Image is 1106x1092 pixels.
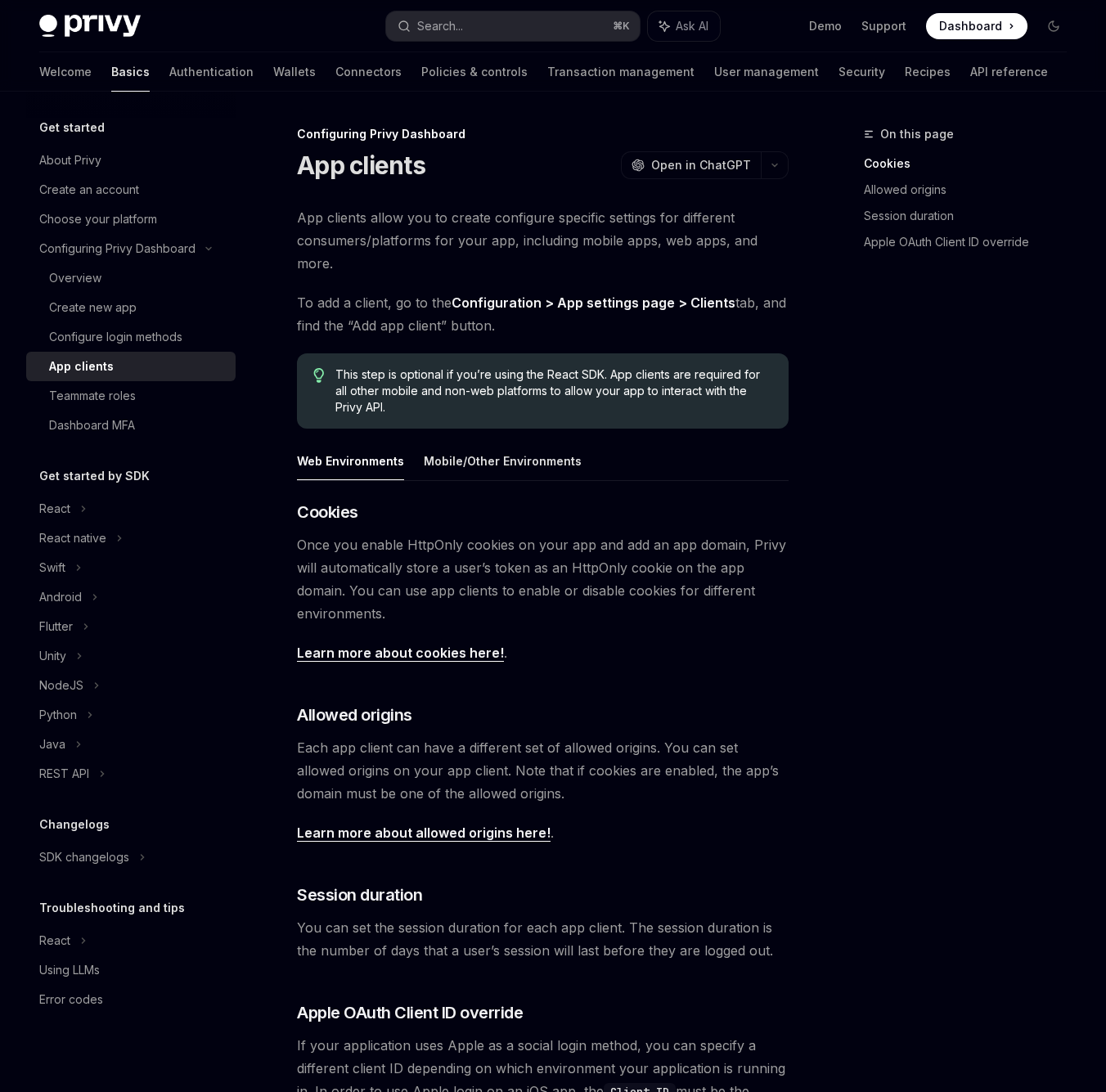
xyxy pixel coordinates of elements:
[39,180,139,200] div: Create an account
[169,52,254,92] a: Authentication
[417,16,463,36] div: Search...
[297,1001,523,1024] span: Apple OAuth Client ID override
[676,18,708,34] span: Ask AI
[648,11,720,41] button: Ask AI
[297,126,789,142] div: Configuring Privy Dashboard
[838,52,885,92] a: Security
[49,268,101,288] div: Overview
[864,203,1080,229] a: Session duration
[905,52,951,92] a: Recipes
[297,533,789,625] span: Once you enable HttpOnly cookies on your app and add an app domain, Privy will automatically stor...
[297,703,412,726] span: Allowed origins
[39,528,106,548] div: React native
[26,175,236,204] a: Create an account
[39,558,65,577] div: Swift
[864,229,1080,255] a: Apple OAuth Client ID override
[39,209,157,229] div: Choose your platform
[1041,13,1067,39] button: Toggle dark mode
[26,204,236,234] a: Choose your platform
[297,151,425,180] h1: App clients
[613,20,630,33] span: ⌘ K
[809,18,842,34] a: Demo
[26,955,236,985] a: Using LLMs
[39,990,103,1009] div: Error codes
[26,381,236,411] a: Teammate roles
[297,291,789,337] span: To add a client, go to the tab, and find the “Add app client” button.
[39,735,65,754] div: Java
[39,931,70,950] div: React
[26,322,236,352] a: Configure login methods
[26,985,236,1014] a: Error codes
[297,641,789,664] span: .
[926,13,1027,39] a: Dashboard
[297,442,404,480] button: Web Environments
[297,206,789,275] span: App clients allow you to create configure specific settings for different consumers/platforms for...
[313,368,325,383] svg: Tip
[970,52,1048,92] a: API reference
[39,118,105,137] h5: Get started
[335,52,402,92] a: Connectors
[39,815,110,834] h5: Changelogs
[49,298,137,317] div: Create new app
[297,825,551,842] a: Learn more about allowed origins here!
[39,617,73,636] div: Flutter
[273,52,316,92] a: Wallets
[39,52,92,92] a: Welcome
[26,146,236,175] a: About Privy
[424,442,582,480] button: Mobile/Other Environments
[651,157,751,173] span: Open in ChatGPT
[297,501,358,524] span: Cookies
[297,883,422,906] span: Session duration
[297,916,789,962] span: You can set the session duration for each app client. The session duration is the number of days ...
[714,52,819,92] a: User management
[39,466,150,486] h5: Get started by SDK
[39,847,129,867] div: SDK changelogs
[49,416,135,435] div: Dashboard MFA
[39,898,185,918] h5: Troubleshooting and tips
[861,18,906,34] a: Support
[39,239,196,258] div: Configuring Privy Dashboard
[864,177,1080,203] a: Allowed origins
[39,587,82,607] div: Android
[49,386,136,406] div: Teammate roles
[111,52,150,92] a: Basics
[39,705,77,725] div: Python
[39,151,101,170] div: About Privy
[39,646,66,666] div: Unity
[547,52,695,92] a: Transaction management
[26,411,236,440] a: Dashboard MFA
[39,764,89,784] div: REST API
[621,151,761,179] button: Open in ChatGPT
[49,327,182,347] div: Configure login methods
[421,52,528,92] a: Policies & controls
[864,151,1080,177] a: Cookies
[39,499,70,519] div: React
[335,366,772,416] span: This step is optional if you’re using the React SDK. App clients are required for all other mobil...
[939,18,1002,34] span: Dashboard
[297,821,789,844] span: .
[26,263,236,293] a: Overview
[297,645,504,662] a: Learn more about cookies here!
[39,15,141,38] img: dark logo
[49,357,114,376] div: App clients
[880,124,954,144] span: On this page
[26,352,236,381] a: App clients
[39,960,100,980] div: Using LLMs
[26,293,236,322] a: Create new app
[39,676,83,695] div: NodeJS
[386,11,640,41] button: Search...⌘K
[297,736,789,805] span: Each app client can have a different set of allowed origins. You can set allowed origins on your ...
[452,294,735,312] a: Configuration > App settings page > Clients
